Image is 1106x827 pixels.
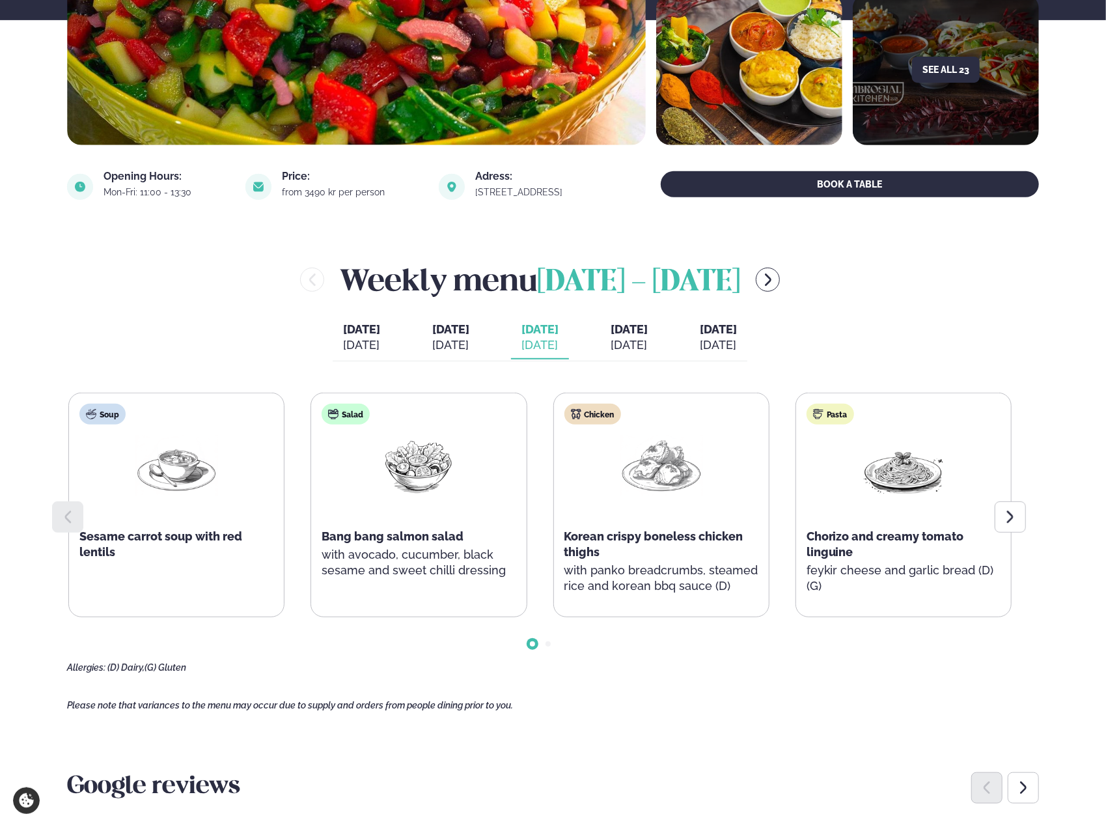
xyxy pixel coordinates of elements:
img: salad.svg [328,409,339,419]
button: BOOK A TABLE [661,171,1039,197]
span: Korean crispy boneless chicken thighs [564,529,743,559]
div: Previous slide [971,772,1002,804]
img: Soup.png [135,435,218,496]
div: Next slide [1008,772,1039,804]
button: [DATE] [DATE] [689,316,747,359]
span: [DATE] [521,322,559,336]
img: image alt [67,174,93,200]
div: Price: [282,171,423,182]
button: See all 23 [912,57,980,83]
img: Chicken-thighs.png [620,435,703,496]
div: Mon-Fri: 11:00 - 13:30 [104,187,230,197]
p: feykir cheese and garlic bread (D) (G) [807,563,1001,594]
div: Chicken [564,404,621,425]
span: Chorizo and creamy tomato linguine [807,529,964,559]
div: Soup [79,404,126,425]
img: chicken.svg [571,409,581,419]
div: Salad [322,404,370,425]
button: [DATE] [DATE] [333,316,391,359]
span: Go to slide 2 [546,641,551,647]
img: Salad.png [377,435,460,496]
div: Adress: [475,171,601,182]
div: [DATE] [343,337,380,353]
img: pasta.svg [813,409,823,419]
h2: Weekly menu [340,259,740,301]
span: [DATE] [611,322,648,336]
img: image alt [245,174,271,200]
button: [DATE] [DATE] [422,316,480,359]
img: image alt [439,174,465,200]
button: [DATE] [DATE] [600,316,658,359]
img: soup.svg [86,409,96,419]
div: [DATE] [611,337,648,353]
p: with avocado, cucumber, black sesame and sweet chilli dressing [322,547,516,578]
span: Bang bang salmon salad [322,529,463,543]
div: from 3490 kr per person [282,187,423,197]
div: [DATE] [521,337,559,353]
span: Allergies: [67,662,105,673]
span: Go to slide 1 [530,641,535,647]
span: (G) Gluten [145,662,186,673]
span: [DATE] [432,322,469,336]
span: [DATE] [343,322,380,337]
div: [DATE] [432,337,469,353]
img: Spagetti.png [862,435,945,496]
div: [DATE] [700,337,737,353]
button: [DATE] [DATE] [511,316,569,359]
span: (D) Dairy, [107,662,145,673]
button: menu-btn-left [300,268,324,292]
a: link [475,184,601,200]
div: Pasta [807,404,854,425]
span: [DATE] [700,322,737,336]
span: Sesame carrot soup with red lentils [79,529,242,559]
div: Opening Hours: [104,171,230,182]
p: with panko breadcrumbs, steamed rice and korean bbq sauce (D) [564,563,758,594]
span: Please note that variances to the menu may occur due to supply and orders from people dining prio... [67,700,513,710]
a: Cookie settings [13,787,40,814]
h3: Google reviews [67,772,1039,803]
span: [DATE] - [DATE] [537,268,740,297]
button: menu-btn-right [756,268,780,292]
